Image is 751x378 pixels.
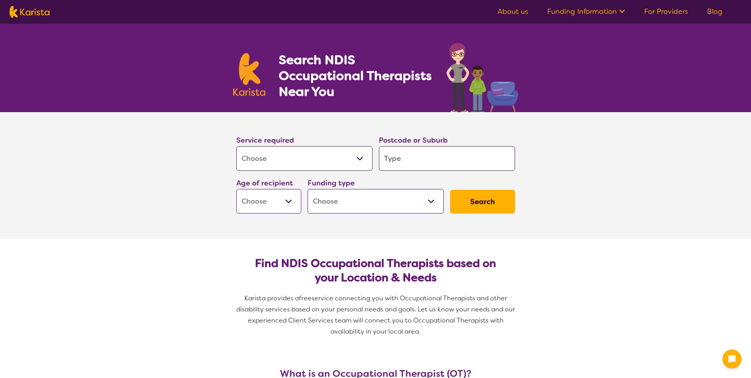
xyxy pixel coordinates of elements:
button: Search [450,190,515,214]
span: service connecting you with Occupational Therapists and other disability services based on your p... [236,294,517,336]
input: Type [379,146,515,171]
a: Blog [707,7,722,16]
a: For Providers [644,7,688,16]
img: occupational-therapy [447,43,518,112]
label: Age of recipient [236,178,293,188]
label: Service required [236,136,294,145]
label: Funding type [308,178,355,188]
h2: Find NDIS Occupational Therapists based on your Location & Needs [243,256,509,285]
a: Funding Information [547,7,625,16]
h1: Search NDIS Occupational Therapists Near You [279,52,433,99]
span: free [299,294,312,302]
img: Karista logo [10,6,49,18]
label: Postcode or Suburb [379,136,448,145]
a: About us [498,7,528,16]
span: Karista provides a [244,294,299,302]
img: Karista logo [233,53,266,96]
